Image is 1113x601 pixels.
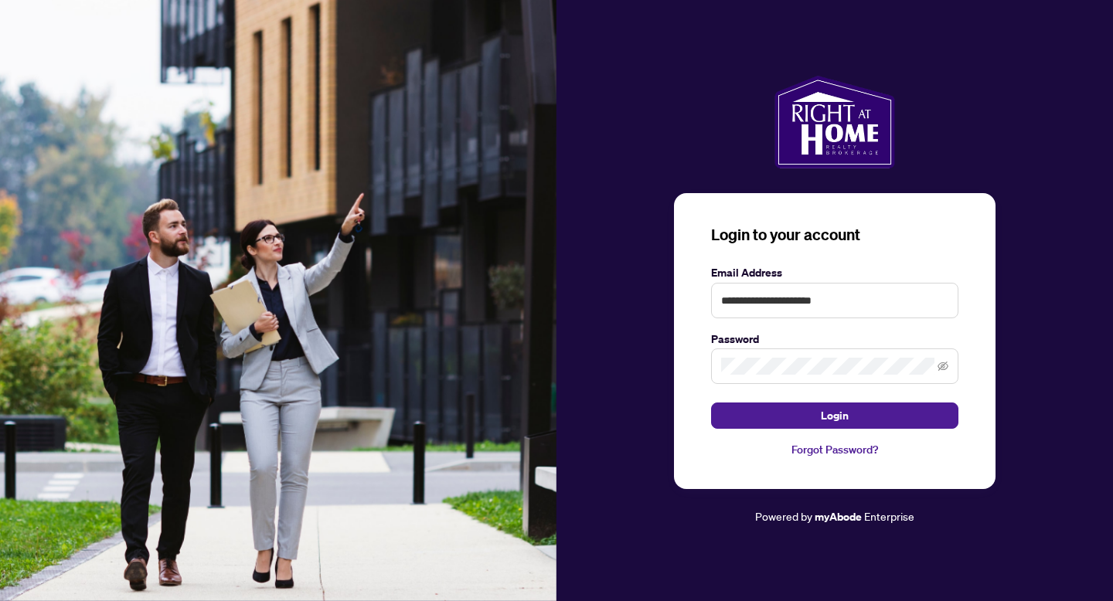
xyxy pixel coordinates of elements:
img: ma-logo [774,76,894,168]
a: myAbode [815,508,862,525]
label: Password [711,331,958,348]
span: Enterprise [864,509,914,523]
button: Login [711,402,958,429]
span: eye-invisible [938,361,948,372]
span: Login [821,403,849,428]
h3: Login to your account [711,224,958,246]
a: Forgot Password? [711,441,958,458]
span: Powered by [755,509,812,523]
label: Email Address [711,264,958,281]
